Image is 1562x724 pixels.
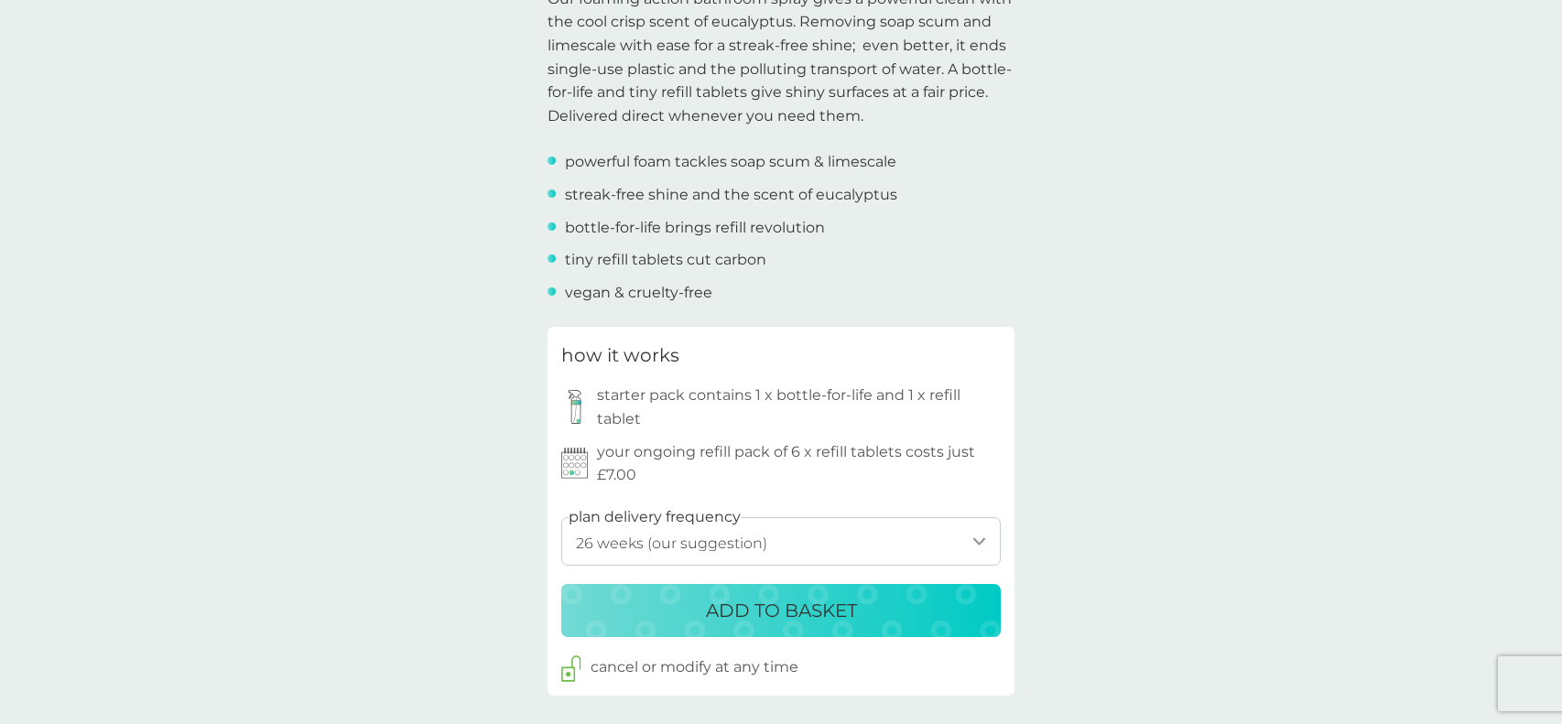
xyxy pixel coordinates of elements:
h3: how it works [561,340,679,370]
p: streak-free shine and the scent of eucalyptus [565,183,897,207]
p: tiny refill tablets cut carbon [565,248,766,272]
button: ADD TO BASKET [561,584,1001,637]
p: starter pack contains 1 x bottle-for-life and 1 x refill tablet [597,384,1001,430]
label: plan delivery frequency [569,505,741,529]
p: ADD TO BASKET [706,596,857,625]
p: bottle-for-life brings refill revolution [565,216,825,240]
p: your ongoing refill pack of 6 x refill tablets costs just £7.00 [597,440,1001,487]
p: vegan & cruelty-free [565,281,712,305]
p: powerful foam tackles soap scum & limescale [565,150,896,174]
p: cancel or modify at any time [591,655,798,679]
